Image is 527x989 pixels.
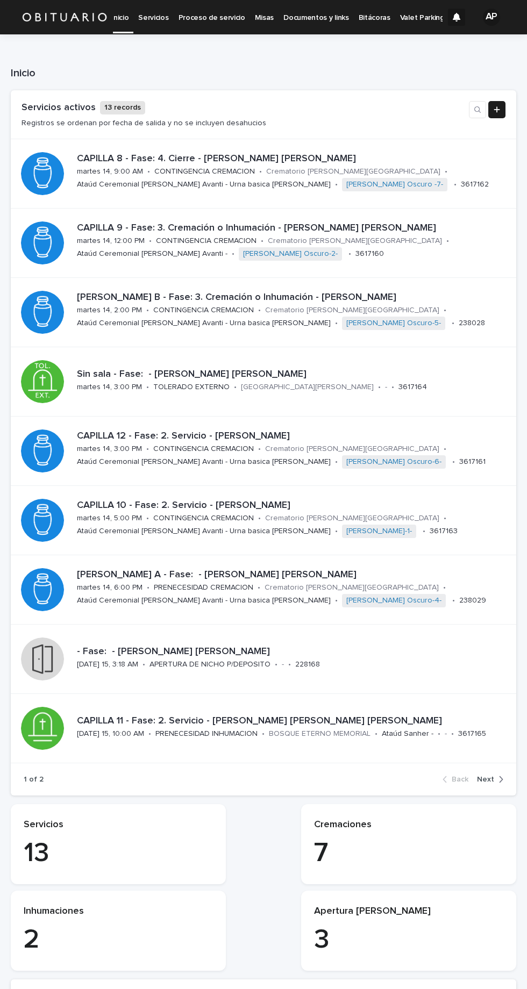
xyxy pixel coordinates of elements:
p: • [335,180,338,189]
p: • [454,180,457,189]
p: • [452,596,455,605]
p: 13 records [100,101,145,114]
a: [PERSON_NAME] Oscuro-5- [346,319,441,328]
p: 3617162 [461,180,489,189]
a: CAPILLA 11 - Fase: 2. Servicio - [PERSON_NAME] [PERSON_NAME] [PERSON_NAME][DATE] 15, 10:00 AM•PRE... [11,694,516,763]
p: martes 14, 12:00 PM [77,236,145,246]
p: CONTINGENCIA CREMACION [156,236,257,246]
p: APERTURA DE NICHO P/DEPOSITO [149,660,270,669]
a: [PERSON_NAME] Oscuro-6- [346,457,441,467]
a: CAPILLA 10 - Fase: 2. Servicio - [PERSON_NAME]martes 14, 5:00 PM•CONTINGENCIA CREMACION•Crematori... [11,486,516,555]
p: • [348,249,351,259]
p: • [446,236,449,246]
p: • [391,383,394,392]
p: • [232,249,234,259]
p: CONTINGENCIA CREMACION [153,306,254,315]
p: • [258,306,261,315]
p: 228168 [295,660,320,669]
p: martes 14, 9:00 AM [77,167,143,176]
p: • [146,445,149,454]
p: - [282,660,284,669]
p: • [147,167,150,176]
p: [PERSON_NAME] B - Fase: 3. Cremación o Inhumación - [PERSON_NAME] [77,292,503,304]
button: Back [443,775,473,784]
p: martes 14, 6:00 PM [77,583,143,592]
p: Crematorio [PERSON_NAME][GEOGRAPHIC_DATA] [268,236,442,246]
p: • [335,596,338,605]
p: TOLERADO EXTERNO [153,383,230,392]
p: • [378,383,381,392]
p: BOSQUE ETERNO MEMORIAL [269,729,371,739]
p: CAPILLA 9 - Fase: 3. Cremación o Inhumación - [PERSON_NAME] [PERSON_NAME] [77,223,503,234]
p: Registros se ordenan por fecha de salida y no se incluyen desahucios [22,119,266,128]
p: CAPILLA 12 - Fase: 2. Servicio - [PERSON_NAME] [77,431,503,442]
p: • [258,514,261,523]
a: Servicios activos [22,103,96,112]
p: Ataúd Ceremonial [PERSON_NAME] Avanti - Urna basica [PERSON_NAME] [77,457,331,467]
p: • [258,583,260,592]
a: [PERSON_NAME] Oscuro -7- [346,180,443,189]
p: 3617165 [458,729,486,739]
p: Apertura [PERSON_NAME] [314,906,503,918]
p: - [445,729,447,739]
p: • [143,660,145,669]
p: Crematorio [PERSON_NAME][GEOGRAPHIC_DATA] [266,167,440,176]
p: martes 14, 3:00 PM [77,445,142,454]
span: Next [477,776,494,783]
p: Ataúd Ceremonial [PERSON_NAME] Avanti - Urna basica [PERSON_NAME] [77,596,331,605]
p: • [445,167,447,176]
p: PRENECESIDAD INHUMACION [155,729,258,739]
p: CAPILLA 11 - Fase: 2. Servicio - [PERSON_NAME] [PERSON_NAME] [PERSON_NAME] [77,715,503,727]
p: • [335,457,338,467]
a: [PERSON_NAME] B - Fase: 3. Cremación o Inhumación - [PERSON_NAME]martes 14, 2:00 PM•CONTINGENCIA ... [11,278,516,347]
p: • [234,383,237,392]
p: Ataúd Sanher - [382,729,433,739]
p: • [452,457,455,467]
p: • [258,445,261,454]
a: [PERSON_NAME] A - Fase: - [PERSON_NAME] [PERSON_NAME]martes 14, 6:00 PM•PRENECESIDAD CREMACION•Cr... [11,555,516,625]
p: 3617160 [355,249,384,259]
span: Back [452,776,468,783]
p: • [335,319,338,328]
p: Crematorio [PERSON_NAME][GEOGRAPHIC_DATA] [265,583,439,592]
div: AP [483,9,500,26]
p: • [288,660,291,669]
p: CAPILLA 8 - Fase: 4. Cierre - [PERSON_NAME] [PERSON_NAME] [77,153,503,165]
p: 7 [314,837,503,870]
p: • [438,729,440,739]
p: [DATE] 15, 3:18 AM [77,660,138,669]
p: martes 14, 2:00 PM [77,306,142,315]
p: • [148,729,151,739]
p: CAPILLA 10 - Fase: 2. Servicio - [PERSON_NAME] [77,500,503,512]
p: Inhumaciones [24,906,213,918]
p: • [423,527,425,536]
p: • [444,445,446,454]
p: 3 [314,924,503,956]
p: • [146,514,149,523]
p: • [146,306,149,315]
p: • [262,729,265,739]
p: [PERSON_NAME] A - Fase: - [PERSON_NAME] [PERSON_NAME] [77,569,503,581]
p: • [335,527,338,536]
p: • [146,383,149,392]
button: Next [473,775,503,784]
p: - [385,383,387,392]
p: • [149,236,152,246]
p: 13 [24,837,213,870]
img: HUM7g2VNRLqGMmR9WVqf [22,6,108,28]
p: [DATE] 15, 10:00 AM [77,729,144,739]
p: • [451,729,454,739]
p: 238029 [459,596,486,605]
p: 3617163 [430,527,458,536]
p: Ataúd Ceremonial [PERSON_NAME] Avanti - Urna basica [PERSON_NAME] [77,527,331,536]
p: Cremaciones [314,819,503,831]
a: [PERSON_NAME]-1- [346,527,412,536]
p: 3617161 [459,457,486,467]
p: 3617164 [398,383,427,392]
p: • [375,729,378,739]
p: • [452,319,454,328]
a: CAPILLA 9 - Fase: 3. Cremación o Inhumación - [PERSON_NAME] [PERSON_NAME]martes 14, 12:00 PM•CONT... [11,209,516,278]
h1: Inicio [11,67,516,80]
p: Ataúd Ceremonial [PERSON_NAME] Avanti - Urna basica [PERSON_NAME] [77,319,331,328]
a: Add new record [488,101,505,118]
